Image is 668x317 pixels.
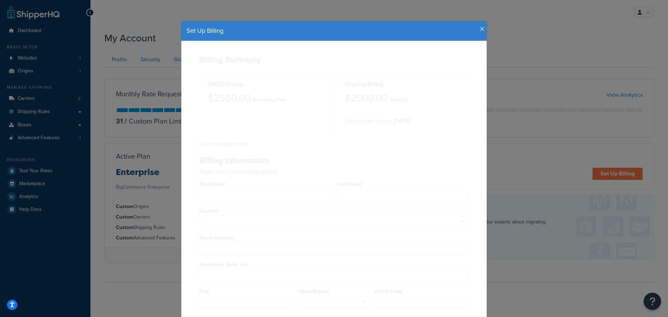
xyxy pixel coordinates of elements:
[199,182,226,187] label: First Name
[328,288,330,295] abbr: required
[217,207,219,215] abbr: required
[389,95,407,105] p: monthly
[337,182,363,187] label: Last Name
[394,117,410,125] strong: [DATE]
[208,93,251,104] h3: $2500.00
[199,289,210,294] label: City
[199,156,469,165] h2: Billing Information
[199,55,469,64] h2: Billing Summary
[233,234,234,241] abbr: required
[208,81,323,87] h2: [DATE] Charge
[345,81,460,87] h2: Ongoing Billing
[199,262,247,267] label: Apartment, Suite, etc
[253,95,287,105] p: Enterprise Plan
[345,116,460,126] p: Date of next charge:
[345,93,388,104] h3: $2500.00
[199,235,235,241] label: Street Address
[208,288,210,295] abbr: required
[361,181,363,188] abbr: required
[199,208,219,214] label: Country
[374,289,404,294] label: Postal Code
[299,289,331,294] label: State/Region
[224,181,226,188] abbr: required
[186,26,482,35] h4: Set Up Billing
[199,168,469,176] p: Please enter your billing address
[402,288,404,295] abbr: required
[199,140,247,148] a: Use a promotion code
